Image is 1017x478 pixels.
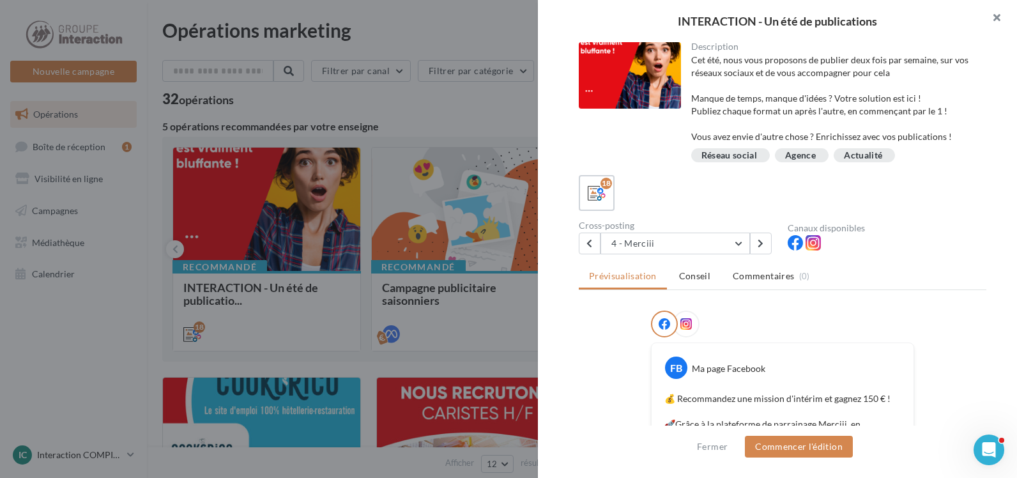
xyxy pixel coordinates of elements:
div: INTERACTION - Un été de publications [558,15,997,27]
div: Canaux disponibles [788,224,986,233]
div: Cet été, nous vous proposons de publier deux fois par semaine, sur vos réseaux sociaux et de vous... [691,54,977,143]
iframe: Intercom live chat [974,435,1004,465]
div: Réseau social [701,151,758,160]
div: Ma page Facebook [692,362,765,375]
div: FB [665,357,687,379]
div: Cross-posting [579,221,777,230]
div: Actualité [844,151,882,160]
div: Description [691,42,977,51]
div: 18 [600,178,612,189]
button: Fermer [692,439,733,454]
span: Commentaires [733,270,794,282]
button: Commencer l'édition [745,436,853,458]
div: Agence [785,151,816,160]
span: Conseil [679,270,710,281]
span: (0) [799,271,810,281]
button: 4 - Merciii [600,233,750,254]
